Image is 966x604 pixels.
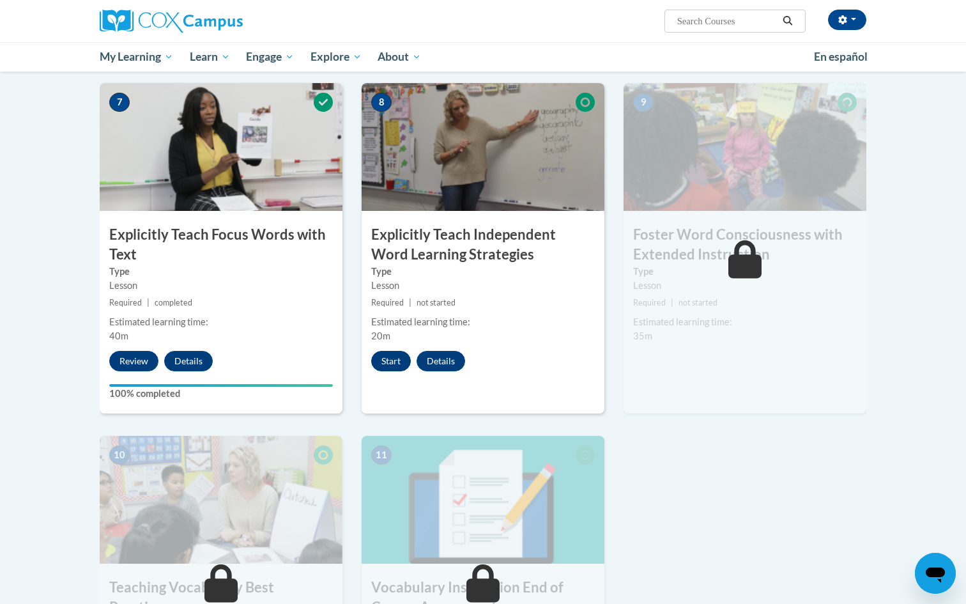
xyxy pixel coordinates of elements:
span: Required [633,298,666,307]
span: 8 [371,93,392,112]
span: 9 [633,93,654,112]
span: Engage [246,49,294,65]
span: My Learning [100,49,173,65]
a: Learn [181,42,238,72]
span: 40m [109,330,128,341]
label: 100% completed [109,387,333,401]
span: not started [417,298,456,307]
a: Cox Campus [100,10,342,33]
label: Type [109,265,333,279]
img: Course Image [624,83,866,211]
h3: Foster Word Consciousness with Extended Instruction [624,225,866,265]
a: My Learning [91,42,181,72]
label: Type [633,265,857,279]
img: Course Image [100,436,342,564]
span: | [409,298,411,307]
span: | [147,298,149,307]
button: Account Settings [828,10,866,30]
span: 11 [371,445,392,465]
img: Course Image [362,83,604,211]
span: 20m [371,330,390,341]
div: Lesson [109,279,333,293]
span: not started [678,298,717,307]
span: completed [155,298,192,307]
img: Cox Campus [100,10,243,33]
button: Details [417,351,465,371]
div: Lesson [633,279,857,293]
span: Learn [190,49,230,65]
span: Required [109,298,142,307]
span: | [671,298,673,307]
button: Review [109,351,158,371]
h3: Explicitly Teach Independent Word Learning Strategies [362,225,604,265]
span: Explore [310,49,362,65]
span: 35m [633,330,652,341]
span: 10 [109,445,130,465]
span: En español [814,50,868,63]
button: Search [778,13,797,29]
input: Search Courses [676,13,778,29]
div: Estimated learning time: [371,315,595,329]
a: About [370,42,430,72]
div: Lesson [371,279,595,293]
a: En español [806,43,876,70]
div: Your progress [109,384,333,387]
a: Explore [302,42,370,72]
div: Estimated learning time: [633,315,857,329]
span: 7 [109,93,130,112]
span: About [378,49,421,65]
div: Main menu [80,42,885,72]
a: Engage [238,42,302,72]
img: Course Image [362,436,604,564]
span: Required [371,298,404,307]
iframe: Button to launch messaging window [915,553,956,594]
h3: Explicitly Teach Focus Words with Text [100,225,342,265]
button: Start [371,351,411,371]
img: Course Image [100,83,342,211]
div: Estimated learning time: [109,315,333,329]
button: Details [164,351,213,371]
label: Type [371,265,595,279]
